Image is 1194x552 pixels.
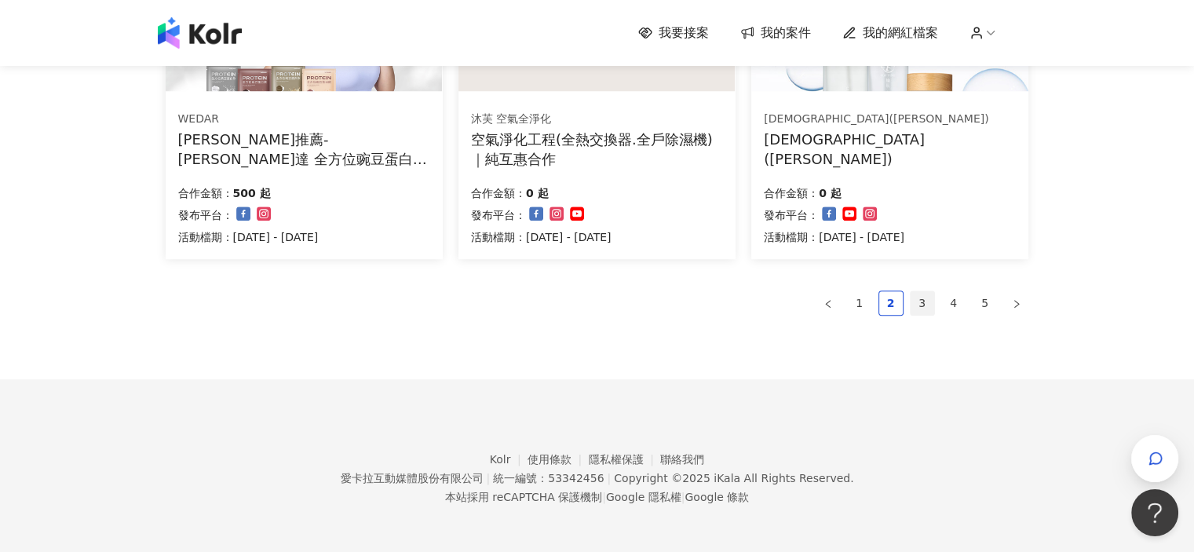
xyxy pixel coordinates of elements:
a: 使用條款 [528,453,589,466]
button: left [816,291,841,316]
li: Next Page [1004,291,1029,316]
iframe: Help Scout Beacon - Open [1131,489,1178,536]
a: 我的案件 [740,24,811,42]
div: Copyright © 2025 All Rights Reserved. [614,472,853,484]
span: left [823,299,833,309]
img: logo [158,17,242,49]
div: 統一編號：53342456 [493,472,604,484]
a: 3 [911,291,934,315]
span: 我要接案 [659,24,709,42]
div: 沐芙 空氣全淨化 [471,111,722,127]
span: 本站採用 reCAPTCHA 保護機制 [445,488,749,506]
span: | [486,472,490,484]
p: 合作金額： [764,184,819,203]
p: 活動檔期：[DATE] - [DATE] [471,228,612,247]
p: 0 起 [819,184,842,203]
li: 5 [973,291,998,316]
a: Google 條款 [685,491,749,503]
li: 2 [878,291,904,316]
span: right [1012,299,1021,309]
div: [DEMOGRAPHIC_DATA]([PERSON_NAME]) [764,111,1015,127]
li: 4 [941,291,966,316]
a: Kolr [490,453,528,466]
span: | [607,472,611,484]
div: [PERSON_NAME]推薦-[PERSON_NAME]達 全方位豌豆蛋白飲 (互惠合作檔） [178,130,430,169]
button: right [1004,291,1029,316]
p: 0 起 [526,184,549,203]
div: [DEMOGRAPHIC_DATA]([PERSON_NAME]) [764,130,1016,169]
a: 聯絡我們 [660,453,704,466]
p: 發布平台： [471,206,526,225]
div: 空氣淨化工程(全熱交換器.全戶除濕機)｜純互惠合作 [471,130,723,169]
li: Previous Page [816,291,841,316]
a: Google 隱私權 [606,491,681,503]
span: | [681,491,685,503]
p: 500 起 [233,184,271,203]
a: 我要接案 [638,24,709,42]
span: 我的網紅檔案 [863,24,938,42]
p: 活動檔期：[DATE] - [DATE] [764,228,904,247]
p: 發布平台： [178,206,233,225]
p: 合作金額： [471,184,526,203]
span: 我的案件 [761,24,811,42]
li: 1 [847,291,872,316]
p: 活動檔期：[DATE] - [DATE] [178,228,319,247]
a: 4 [942,291,966,315]
a: 5 [973,291,997,315]
a: 隱私權保護 [589,453,661,466]
a: 我的網紅檔案 [842,24,938,42]
a: iKala [714,472,740,484]
div: WEDAR [178,111,429,127]
li: 3 [910,291,935,316]
p: 合作金額： [178,184,233,203]
a: 1 [848,291,871,315]
div: 愛卡拉互動媒體股份有限公司 [340,472,483,484]
p: 發布平台： [764,206,819,225]
a: 2 [879,291,903,315]
span: | [602,491,606,503]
